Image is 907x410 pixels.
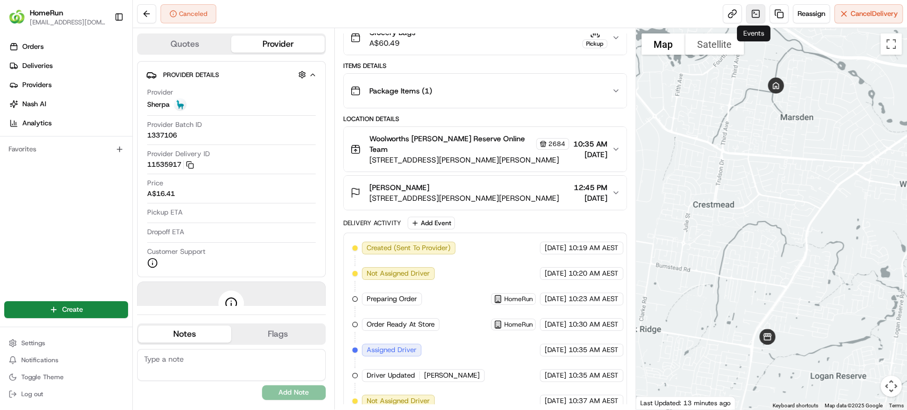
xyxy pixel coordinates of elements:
[4,57,132,74] a: Deliveries
[22,99,46,109] span: Nash AI
[880,375,902,397] button: Map camera controls
[367,396,430,406] span: Not Assigned Driver
[793,4,830,23] button: Reassign
[369,133,534,155] span: Woolworths [PERSON_NAME] Reserve Online Team
[22,42,44,52] span: Orders
[545,320,566,329] span: [DATE]
[834,4,903,23] button: CancelDelivery
[545,371,566,380] span: [DATE]
[4,301,128,318] button: Create
[545,396,566,406] span: [DATE]
[545,269,566,278] span: [DATE]
[9,8,26,25] img: HomeRun
[344,176,626,210] button: [PERSON_NAME][STREET_ADDRESS][PERSON_NAME][PERSON_NAME]12:45 PM[DATE]
[146,66,317,83] button: Provider Details
[369,86,432,96] span: Package Items ( 1 )
[574,193,607,203] span: [DATE]
[4,336,128,351] button: Settings
[4,96,132,113] a: Nash AI
[21,373,64,381] span: Toggle Theme
[4,76,132,93] a: Providers
[174,98,187,111] img: sherpa_logo.png
[408,217,455,229] button: Add Event
[639,396,674,409] a: Open this area in Google Maps (opens a new window)
[889,403,904,408] a: Terms (opens in new tab)
[369,193,559,203] span: [STREET_ADDRESS][PERSON_NAME][PERSON_NAME]
[574,182,607,193] span: 12:45 PM
[569,269,618,278] span: 10:20 AM AEST
[231,326,324,343] button: Flags
[367,269,430,278] span: Not Assigned Driver
[367,345,417,355] span: Assigned Driver
[138,326,231,343] button: Notes
[21,339,45,347] span: Settings
[545,243,566,253] span: [DATE]
[545,294,566,304] span: [DATE]
[369,155,569,165] span: [STREET_ADDRESS][PERSON_NAME][PERSON_NAME]
[582,28,607,48] button: Pickup
[147,131,177,140] span: 1337106
[639,396,674,409] img: Google
[569,371,618,380] span: 10:35 AM AEST
[685,33,744,55] button: Show satellite imagery
[545,345,566,355] span: [DATE]
[851,9,898,19] span: Cancel Delivery
[582,39,607,48] div: Pickup
[21,390,43,398] span: Log out
[147,160,194,169] button: 11535917
[773,402,818,409] button: Keyboard shortcuts
[22,118,52,128] span: Analytics
[160,4,216,23] button: Canceled
[641,33,685,55] button: Show street map
[163,71,219,79] span: Provider Details
[30,18,106,27] button: [EMAIL_ADDRESS][DOMAIN_NAME]
[367,320,435,329] span: Order Ready At Store
[231,36,324,53] button: Provider
[424,371,480,380] span: [PERSON_NAME]
[569,243,618,253] span: 10:19 AM AEST
[4,4,110,30] button: HomeRunHomeRun[EMAIL_ADDRESS][DOMAIN_NAME]
[569,396,618,406] span: 10:37 AM AEST
[367,371,415,380] span: Driver Updated
[4,141,128,158] div: Favorites
[147,227,184,237] span: Dropoff ETA
[22,61,53,71] span: Deliveries
[825,403,883,408] span: Map data ©2025 Google
[147,120,202,130] span: Provider Batch ID
[147,247,206,257] span: Customer Support
[22,80,52,90] span: Providers
[369,38,416,48] span: A$60.49
[737,25,770,41] div: Events
[147,100,169,109] span: Sherpa
[504,295,533,303] span: HomeRun
[343,62,627,70] div: Items Details
[4,115,132,132] a: Analytics
[367,243,451,253] span: Created (Sent To Provider)
[147,149,210,159] span: Provider Delivery ID
[569,345,618,355] span: 10:35 AM AEST
[344,21,626,55] button: Grocery BagsA$60.49Pickup
[798,9,825,19] span: Reassign
[147,178,163,188] span: Price
[504,320,533,329] span: HomeRun
[636,396,735,409] div: Last Updated: 13 minutes ago
[147,189,175,199] span: A$16.41
[343,219,401,227] div: Delivery Activity
[569,294,618,304] span: 10:23 AM AEST
[343,115,627,123] div: Location Details
[62,305,83,314] span: Create
[880,33,902,55] button: Toggle fullscreen view
[21,356,58,364] span: Notifications
[147,208,183,217] span: Pickup ETA
[573,139,607,149] span: 10:35 AM
[30,7,63,18] button: HomeRun
[344,127,626,172] button: Woolworths [PERSON_NAME] Reserve Online Team2684[STREET_ADDRESS][PERSON_NAME][PERSON_NAME]10:35 A...
[367,294,417,304] span: Preparing Order
[4,38,132,55] a: Orders
[573,149,607,160] span: [DATE]
[4,387,128,402] button: Log out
